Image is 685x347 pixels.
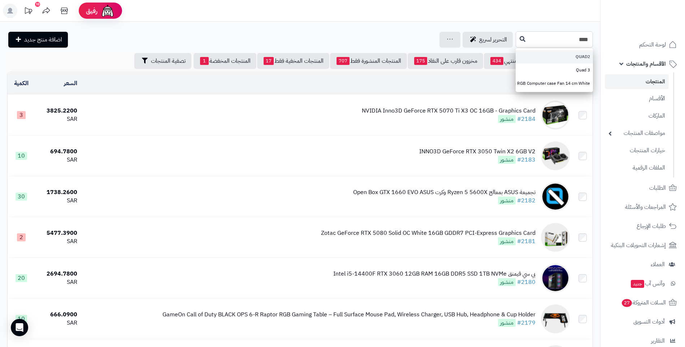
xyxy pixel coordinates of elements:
span: طلبات الإرجاع [637,221,666,231]
span: المراجعات والأسئلة [625,202,666,212]
a: المراجعات والأسئلة [605,198,681,216]
img: NVIDIA Inno3D GeForce RTX 5070 Ti X3 OC 16GB - Graphics Card [541,101,570,129]
span: منشور [498,156,516,164]
span: رفيق [86,6,97,15]
a: وآتس آبجديد [605,275,681,292]
div: 2694.7800 [38,270,77,278]
a: مخزون قارب على النفاذ175 [408,53,483,69]
div: 5477.3900 [38,229,77,237]
img: Zotac GeForce RTX 5080 Solid OC White 16GB GDDR7 PCI-Express Graphics Card [541,223,570,252]
div: SAR [38,156,77,164]
a: #2183 [517,155,536,164]
span: 1 [200,57,209,65]
a: طلبات الإرجاع [605,218,681,235]
a: الأقسام [605,91,669,106]
a: السلات المتروكة27 [605,294,681,311]
img: تجميعة ASUS بمعالج Ryzen 5 5600X وكرت Open Box GTX 1660 EVO ASUS [541,182,570,211]
a: مواصفات المنتجات [605,126,669,141]
a: السعر [64,79,77,88]
div: 666.0900 [38,311,77,319]
span: منشور [498,319,516,327]
span: 175 [414,57,427,65]
a: الماركات [605,108,669,124]
span: اضافة منتج جديد [24,35,62,44]
a: اضافة منتج جديد [8,32,68,48]
a: #2182 [517,196,536,205]
span: منشور [498,278,516,286]
a: Thermaltake Riing Quad 14 RGB Computer case Fan 14 cm White [516,77,593,90]
img: logo-2.png [636,20,678,35]
img: INNO3D GeForce RTX 3050 Twin X2 6GB V2 [541,141,570,170]
div: بي سي قيمنق Intel i5-14400F RTX 3060 12GB RAM 16GB DDR5 SSD 1TB NVMe [333,270,536,278]
img: ai-face.png [100,4,115,18]
span: 707 [337,57,350,65]
div: SAR [38,115,77,123]
span: العملاء [651,259,665,269]
a: #2181 [517,237,536,246]
span: 434 [490,57,503,65]
span: منشور [498,197,516,205]
span: الأقسام والمنتجات [626,59,666,69]
span: إشعارات التحويلات البنكية [611,240,666,250]
span: 10 [16,315,27,323]
div: GameOn Call of Duty BLACK OPS 6-R Raptor RGB Gaming Table – Full Surface Mouse Pad, Wireless Char... [162,311,536,319]
span: منشور [498,237,516,245]
a: التحرير لسريع [463,32,513,48]
a: مخزون منتهي434 [484,53,539,69]
div: NVIDIA Inno3D GeForce RTX 5070 Ti X3 OC 16GB - Graphics Card [362,107,536,115]
span: 17 [264,57,274,65]
span: 2 [17,233,26,241]
a: لوحة التحكم [605,36,681,53]
a: العملاء [605,256,681,273]
a: أدوات التسويق [605,313,681,330]
span: تصفية المنتجات [151,57,186,65]
div: 1738.2600 [38,188,77,197]
a: #2179 [517,319,536,327]
div: Zotac GeForce RTX 5080 Solid OC White 16GB GDDR7 PCI-Express Graphics Card [321,229,536,237]
span: التقارير [651,336,665,346]
div: INNO3D GeForce RTX 3050 Twin X2 6GB V2 [419,148,536,156]
img: GameOn Call of Duty BLACK OPS 6-R Raptor RGB Gaming Table – Full Surface Mouse Pad, Wireless Char... [541,304,570,333]
span: 20 [16,274,27,282]
div: تجميعة ASUS بمعالج Ryzen 5 5600X وكرت Open Box GTX 1660 EVO ASUS [353,188,536,197]
span: أدوات التسويق [633,317,665,327]
a: المنتجات [605,74,669,89]
div: 694.7800 [38,148,77,156]
span: السلات المتروكة [621,298,666,308]
div: 3825.2200 [38,107,77,115]
span: لوحة التحكم [639,40,666,50]
a: QUAD2 [516,50,593,63]
a: تحديثات المنصة [19,4,37,20]
span: الطلبات [649,183,666,193]
a: الطلبات [605,179,681,197]
span: وآتس آب [630,278,665,289]
a: إشعارات التحويلات البنكية [605,237,681,254]
a: المنتجات المخفية فقط17 [257,53,329,69]
div: SAR [38,237,77,246]
span: 10 [16,152,27,160]
span: 3 [17,111,26,119]
button: تصفية المنتجات [134,53,191,69]
div: SAR [38,319,77,327]
span: التحرير لسريع [479,35,507,44]
a: #2184 [517,115,536,123]
a: المنتجات المنشورة فقط707 [330,53,407,69]
span: 27 [622,299,632,307]
div: SAR [38,278,77,286]
a: الملفات الرقمية [605,160,669,176]
img: بي سي قيمنق Intel i5-14400F RTX 3060 12GB RAM 16GB DDR5 SSD 1TB NVMe [541,264,570,293]
div: Open Intercom Messenger [11,319,28,336]
span: منشور [498,115,516,123]
a: الكمية [14,79,29,88]
span: جديد [631,280,644,288]
div: 10 [35,2,40,7]
a: #2180 [517,278,536,286]
a: المنتجات المخفضة1 [194,53,256,69]
a: خيارات المنتجات [605,143,669,158]
span: 30 [16,193,27,201]
div: SAR [38,197,77,205]
a: Quad 3 [516,63,593,77]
